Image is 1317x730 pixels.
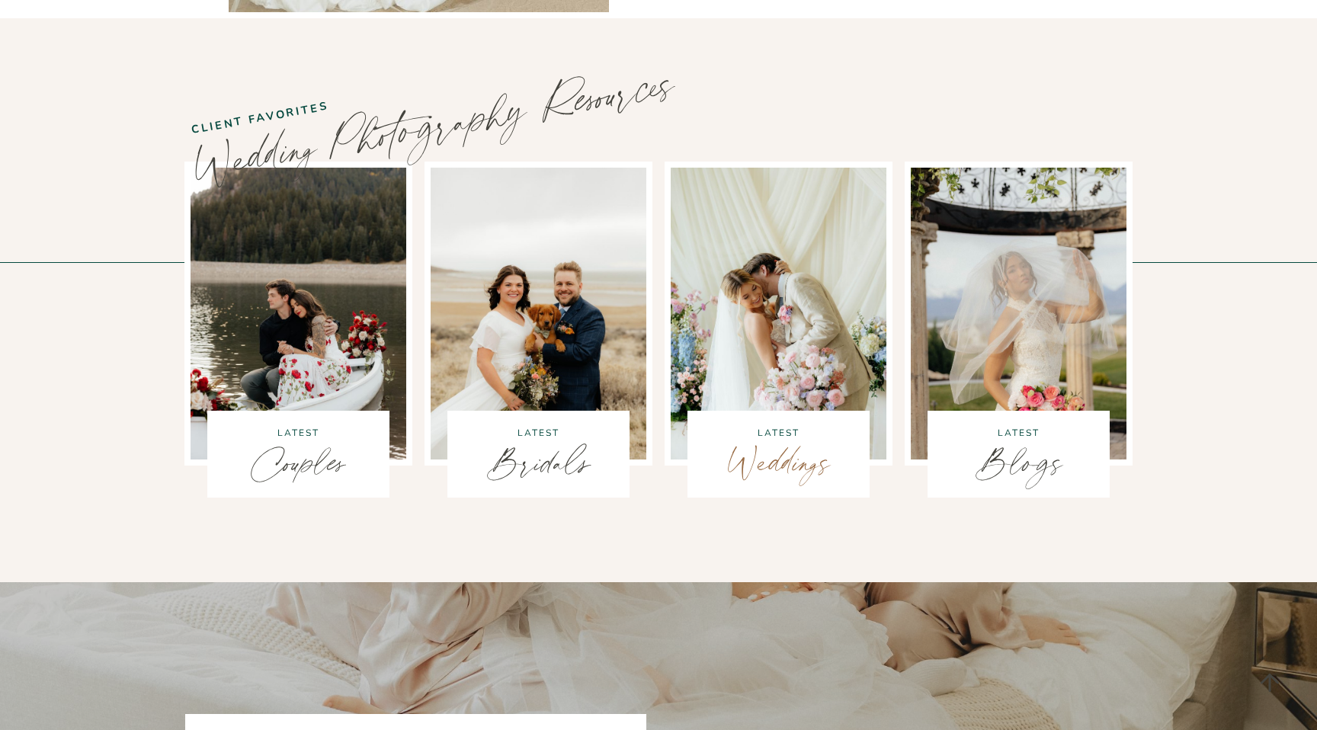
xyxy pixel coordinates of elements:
[1245,658,1294,707] a: Scroll to top
[223,426,374,440] p: latest
[726,431,831,493] a: Weddings
[974,431,1063,493] a: Blogs
[184,162,412,466] img: couple sitting in a canoe with red flowers at Tibble Fork Reservoir
[703,426,854,440] p: Latest
[485,431,591,493] a: Bridals
[252,431,345,493] a: Couples
[905,162,1133,466] img: bride under her veil with pink bouquet at Talon's Cove
[425,162,652,466] img: bride and groom with their puppy at antelope island
[943,426,1094,440] p: Latest
[665,162,892,466] img: groom kissing brides cheek sa she hold her bouquet
[463,426,614,440] p: Latest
